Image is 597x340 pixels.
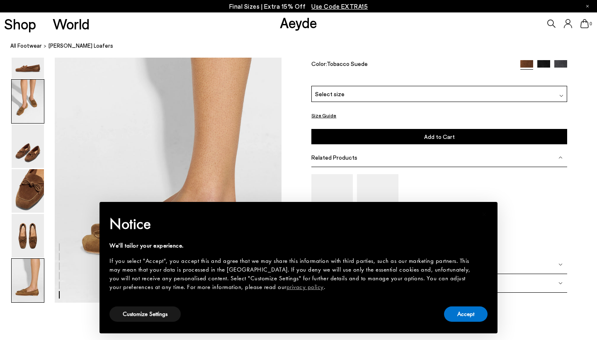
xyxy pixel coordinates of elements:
[4,17,36,31] a: Shop
[280,14,317,31] a: Aeyde
[49,41,113,50] span: [PERSON_NAME] Loafers
[109,241,474,250] div: We'll tailor your experience.
[286,283,324,291] a: privacy policy
[311,129,567,144] button: Add to Cart
[558,281,563,285] img: svg%3E
[10,41,42,50] a: All Footwear
[357,174,398,229] img: Oscar Suede Loafers
[12,169,44,213] img: Jasper Moccasin Loafers - Image 4
[558,155,563,160] img: svg%3E
[444,306,488,322] button: Accept
[53,17,90,31] a: World
[311,60,512,69] div: Color:
[311,110,336,121] button: Size Guide
[311,174,353,229] img: Leon Loafers
[482,208,487,221] span: ×
[109,257,474,291] div: If you select "Accept", you accept this and agree that we may share this information with third p...
[12,214,44,257] img: Jasper Moccasin Loafers - Image 5
[558,262,563,266] img: svg%3E
[10,35,597,58] nav: breadcrumb
[589,22,593,26] span: 0
[474,204,494,224] button: Close this notice
[229,1,368,12] p: Final Sizes | Extra 15% Off
[424,133,455,140] span: Add to Cart
[311,2,368,10] span: Navigate to /collections/ss25-final-sizes
[559,93,563,97] img: svg%3E
[12,80,44,123] img: Jasper Moccasin Loafers - Image 2
[315,90,345,98] span: Select size
[327,60,368,67] span: Tobacco Suede
[580,19,589,28] a: 0
[311,154,357,161] span: Related Products
[12,259,44,302] img: Jasper Moccasin Loafers - Image 6
[109,306,181,322] button: Customize Settings
[109,213,474,235] h2: Notice
[12,124,44,168] img: Jasper Moccasin Loafers - Image 3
